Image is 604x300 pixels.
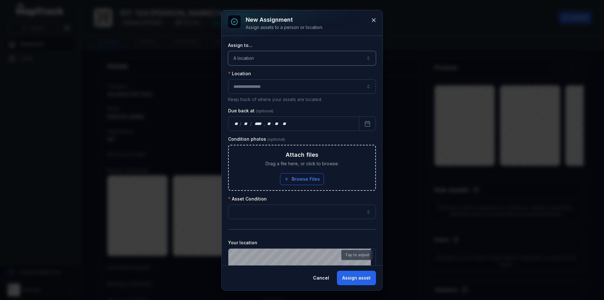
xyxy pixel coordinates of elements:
[228,240,257,246] label: Your location
[228,96,376,103] p: Keep track of where your assets are located.
[228,108,273,114] label: Due back at
[246,24,323,31] div: Assign assets to a person or location.
[228,196,267,202] label: Asset Condition
[272,121,274,127] div: :
[266,121,272,127] div: hour,
[252,121,264,127] div: year,
[228,249,371,295] canvas: Map
[345,252,369,258] strong: Tap to adjust
[337,271,376,285] button: Assign asset
[266,161,339,167] span: Drag a file here, or click to browse.
[228,51,376,65] button: A location
[228,71,251,77] label: Location
[308,271,334,285] button: Cancel
[281,121,288,127] div: am/pm,
[264,121,266,127] div: ,
[242,121,250,127] div: month,
[228,42,252,48] label: Assign to...
[240,121,242,127] div: /
[280,173,324,185] button: Browse Files
[246,15,323,24] h3: New assignment
[359,116,376,131] button: Calendar
[286,150,318,159] h3: Attach files
[228,136,285,142] label: Condition photos
[233,121,240,127] div: day,
[250,121,252,127] div: /
[274,121,280,127] div: minute,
